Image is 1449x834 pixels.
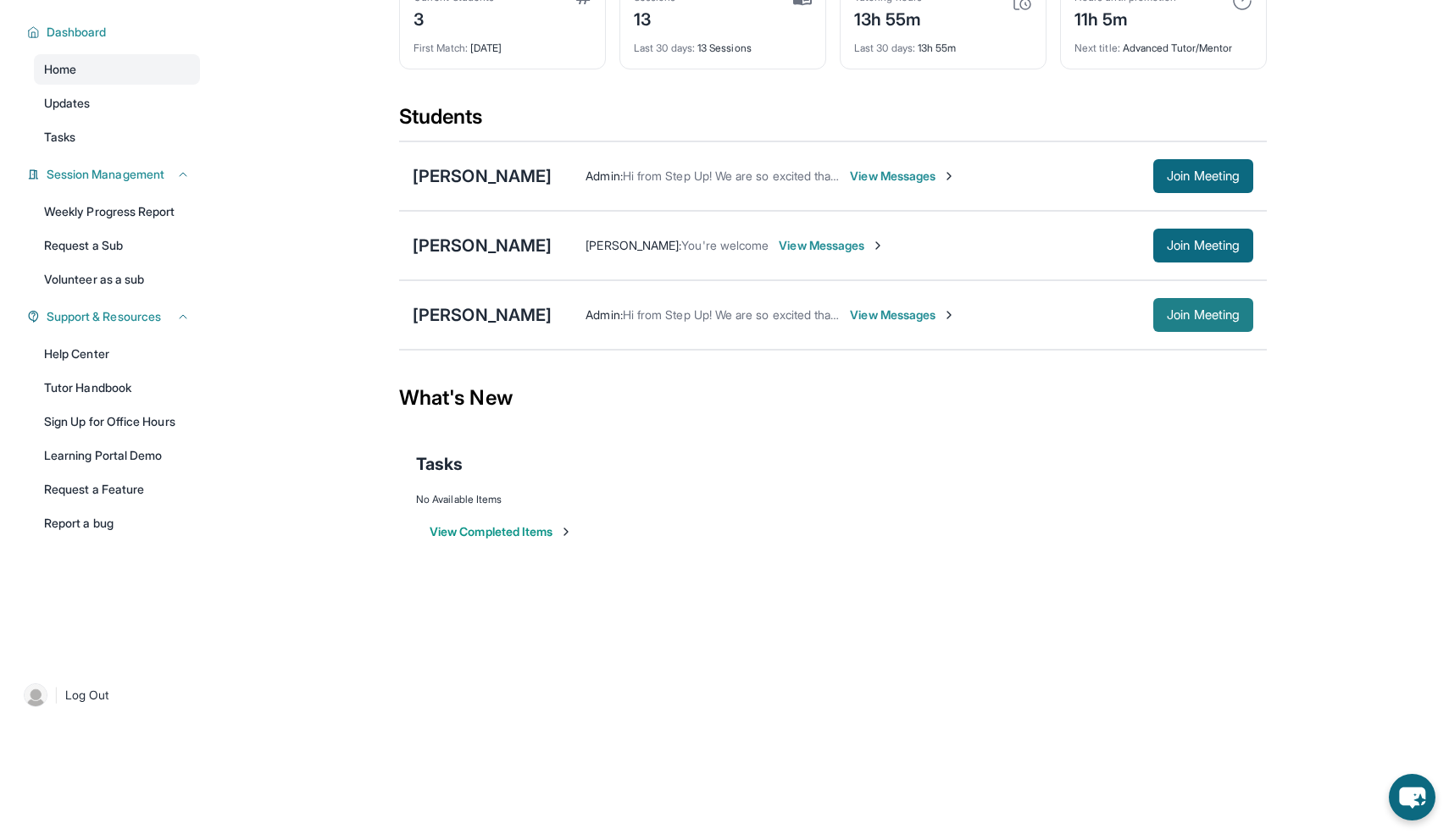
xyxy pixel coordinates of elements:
button: Support & Resources [40,308,190,325]
button: Join Meeting [1153,298,1253,332]
img: Chevron-Right [871,239,885,252]
span: Tasks [416,452,463,476]
div: [PERSON_NAME] [413,303,552,327]
span: View Messages [779,237,885,254]
div: 13h 55m [854,4,922,31]
a: Help Center [34,339,200,369]
span: Join Meeting [1167,171,1240,181]
a: |Log Out [17,677,200,714]
span: Updates [44,95,91,112]
a: Request a Feature [34,474,200,505]
a: Report a bug [34,508,200,539]
a: Learning Portal Demo [34,440,200,471]
button: Session Management [40,166,190,183]
a: Request a Sub [34,230,200,261]
button: Dashboard [40,24,190,41]
button: View Completed Items [430,523,573,540]
span: Next title : [1074,41,1120,54]
span: Tasks [44,129,75,146]
button: Join Meeting [1153,159,1253,193]
div: Advanced Tutor/Mentor [1074,31,1252,55]
span: Support & Resources [47,308,161,325]
div: [DATE] [414,31,591,55]
div: No Available Items [416,493,1250,506]
span: Log Out [65,687,109,704]
img: Chevron-Right [942,308,956,322]
img: user-img [24,683,47,707]
a: Home [34,54,200,85]
div: 13 [634,4,676,31]
button: Join Meeting [1153,229,1253,262]
span: Join Meeting [1167,240,1240,251]
span: You're welcome [681,238,769,252]
div: Students [399,103,1267,141]
a: Sign Up for Office Hours [34,406,200,437]
img: Chevron-Right [942,169,956,183]
div: 11h 5m [1074,4,1176,31]
div: [PERSON_NAME] [413,164,552,188]
span: View Messages [850,307,956,323]
div: What's New [399,361,1267,435]
span: Last 30 days : [634,41,695,54]
div: 13 Sessions [634,31,812,55]
span: View Messages [850,168,956,185]
span: First Match : [414,41,468,54]
span: Home [44,61,76,78]
button: chat-button [1389,774,1435,820]
span: Dashboard [47,24,107,41]
a: Tasks [34,122,200,152]
a: Volunteer as a sub [34,264,200,295]
span: Session Management [47,166,164,183]
span: | [54,685,58,705]
span: Last 30 days : [854,41,915,54]
div: 13h 55m [854,31,1032,55]
div: 3 [414,4,494,31]
span: [PERSON_NAME] : [586,238,681,252]
span: Join Meeting [1167,310,1240,320]
a: Updates [34,88,200,119]
a: Tutor Handbook [34,373,200,403]
span: Admin : [586,168,622,183]
span: Admin : [586,307,622,322]
a: Weekly Progress Report [34,196,200,227]
div: [PERSON_NAME] [413,234,552,257]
